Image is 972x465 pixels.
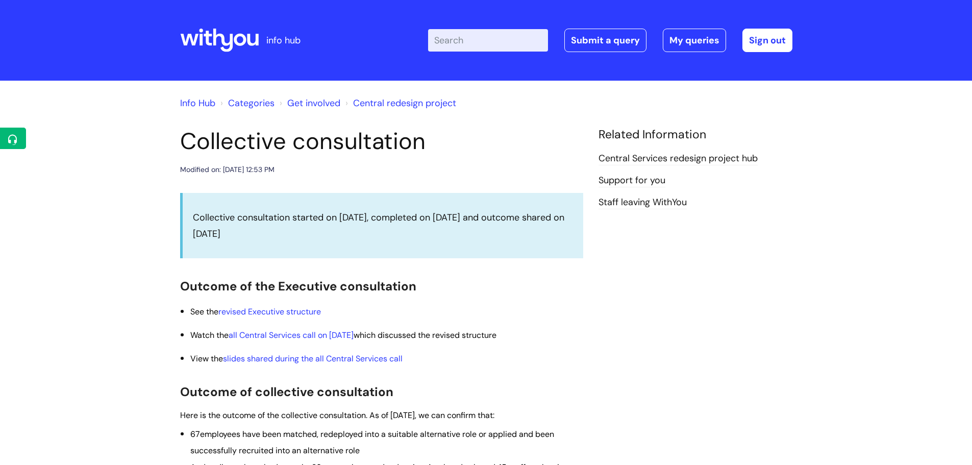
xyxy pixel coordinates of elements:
a: Info Hub [180,97,215,109]
span: Outcome of the Executive consultation [180,278,416,294]
a: Sign out [742,29,792,52]
h4: Related Information [599,128,792,142]
li: Solution home [218,95,275,111]
li: Central redesign project [343,95,456,111]
a: Central Services redesign project hub [599,152,758,165]
a: all Central Services call on [DATE] [229,330,354,340]
a: Central redesign project [353,97,456,109]
a: Submit a query [564,29,646,52]
span: View the [190,353,403,364]
h1: Collective consultation [180,128,583,155]
span: employees have been matched, redeployed into a suitable alternative role or applied and been succ... [190,429,554,456]
li: Get involved [277,95,340,111]
div: | - [428,29,792,52]
div: Modified on: [DATE] 12:53 PM [180,163,275,176]
a: Staff leaving WithYou [599,196,687,209]
a: Support for you [599,174,665,187]
p: info hub [266,32,301,48]
a: Categories [228,97,275,109]
span: 67 [190,429,200,439]
a: Get involved [287,97,340,109]
a: My queries [663,29,726,52]
a: revised Executive structure [218,306,321,317]
input: Search [428,29,548,52]
a: slides shared during the all Central Services call [223,353,403,364]
span: Watch the which discussed the revised structure [190,330,496,340]
span: Here is the outcome of the collective consultation. As of [DATE], we can confirm that: [180,410,494,421]
span: Outcome of collective consultation [180,384,393,400]
span: See the [190,306,321,317]
p: Collective consultation started on [DATE], completed on [DATE] and outcome shared on [DATE] [193,209,573,242]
